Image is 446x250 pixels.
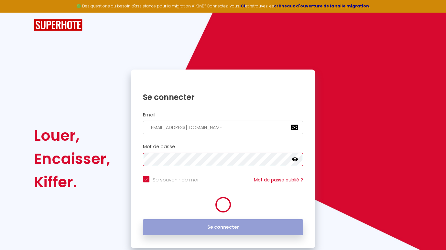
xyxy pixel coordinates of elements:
[419,221,441,245] iframe: Chat
[34,170,110,194] div: Kiffer.
[143,92,303,102] h1: Se connecter
[254,177,303,183] a: Mot de passe oublié ?
[274,3,369,9] a: créneaux d'ouverture de la salle migration
[143,112,303,118] h2: Email
[239,3,245,9] a: ICI
[5,3,25,22] button: Ouvrir le widget de chat LiveChat
[143,121,303,134] input: Ton Email
[143,144,303,149] h2: Mot de passe
[34,19,82,31] img: SuperHote logo
[143,219,303,235] button: Se connecter
[34,147,110,170] div: Encaisser,
[34,124,110,147] div: Louer,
